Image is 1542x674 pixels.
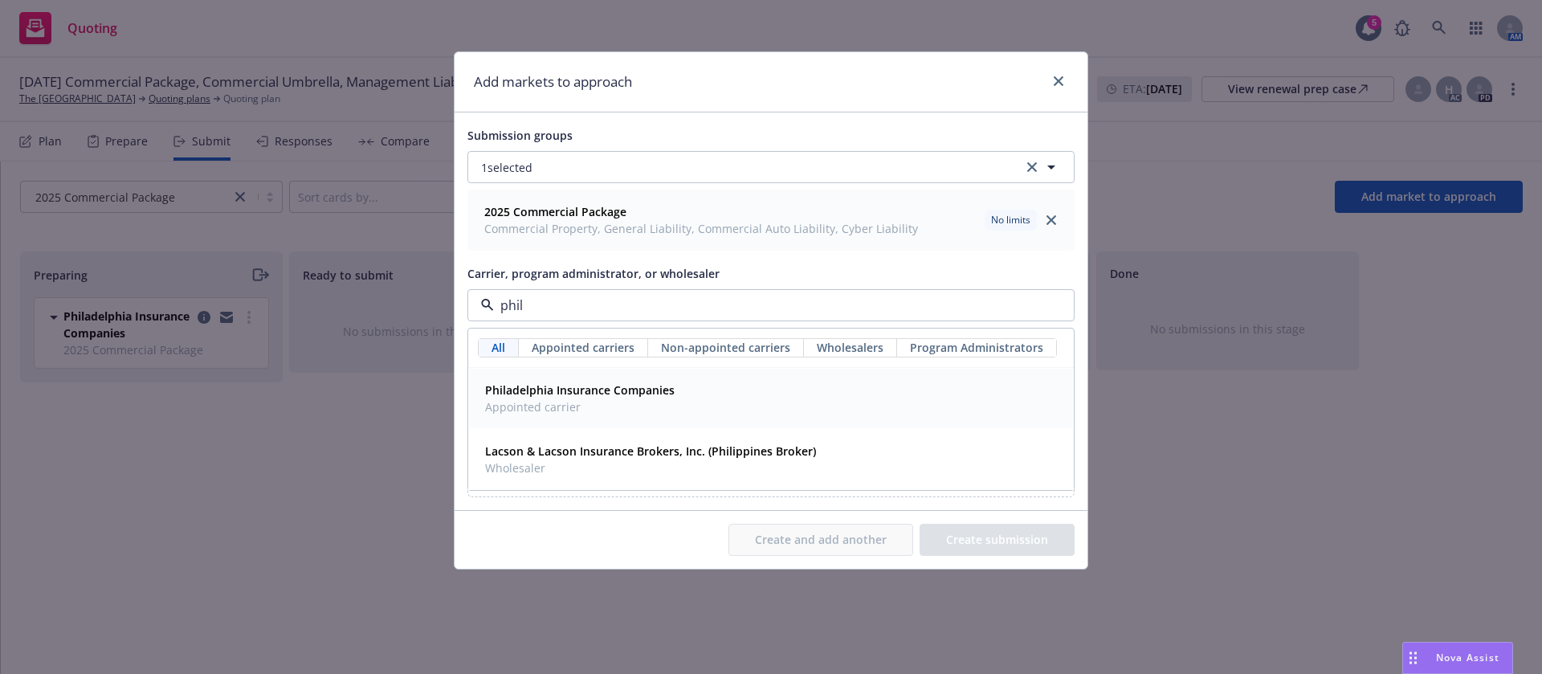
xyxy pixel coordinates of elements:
[467,266,720,281] span: Carrier, program administrator, or wholesaler
[817,339,883,356] span: Wholesalers
[1402,642,1513,674] button: Nova Assist
[1049,71,1068,91] a: close
[492,339,505,356] span: All
[484,204,626,219] strong: 2025 Commercial Package
[991,213,1030,227] span: No limits
[1403,643,1423,673] div: Drag to move
[1022,157,1042,177] a: clear selection
[494,296,1042,315] input: Select a carrier, program administrator, or wholesaler
[467,151,1075,183] button: 1selectedclear selection
[485,398,675,415] span: Appointed carrier
[910,339,1043,356] span: Program Administrators
[481,159,532,176] span: 1 selected
[1042,210,1061,230] a: close
[532,339,634,356] span: Appointed carriers
[467,128,573,143] span: Submission groups
[920,325,1075,341] a: View Top Trading Partners
[474,71,632,92] h1: Add markets to approach
[485,460,816,476] span: Wholesaler
[484,220,918,237] span: Commercial Property, General Liability, Commercial Auto Liability, Cyber Liability
[485,382,675,398] strong: Philadelphia Insurance Companies
[485,443,816,459] strong: Lacson & Lacson Insurance Brokers, Inc. (Philippines Broker)
[1436,651,1499,664] span: Nova Assist
[661,339,790,356] span: Non-appointed carriers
